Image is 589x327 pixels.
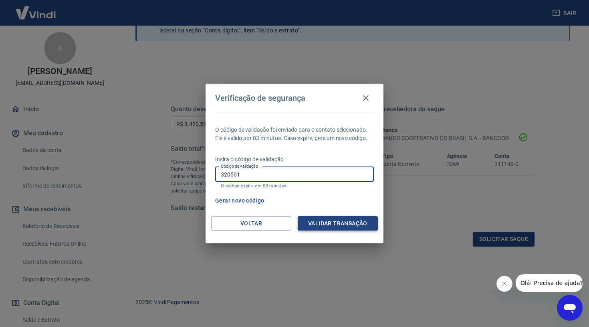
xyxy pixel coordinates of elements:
iframe: Fechar mensagem [496,276,512,292]
span: Olá! Precisa de ajuda? [5,6,67,12]
p: O código expira em 03 minutos. [221,183,368,189]
p: O código de validação foi enviado para o contato selecionado. Ele é válido por 03 minutos. Caso e... [215,126,374,142]
label: Código de validação [221,163,258,169]
iframe: Botão para abrir a janela de mensagens [557,295,583,321]
iframe: Mensagem da empresa [516,274,583,292]
h4: Verificação de segurança [215,93,305,103]
button: Gerar novo código [212,193,268,208]
p: Insira o código de validação [215,155,374,164]
button: Voltar [211,216,291,231]
button: Validar transação [298,216,378,231]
